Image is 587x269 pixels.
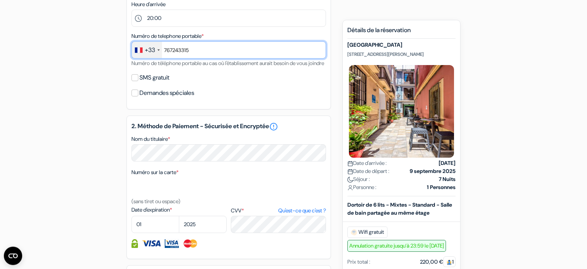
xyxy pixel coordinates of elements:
[410,167,456,175] strong: 9 septembre 2025
[132,42,162,58] div: France: +33
[131,0,165,8] label: Heure d'arrivée
[351,229,357,235] img: free_wifi.svg
[347,183,376,191] span: Personne :
[439,159,456,167] strong: [DATE]
[347,51,456,57] p: [STREET_ADDRESS][PERSON_NAME]
[427,183,456,191] strong: 1 Personnes
[231,207,326,215] label: CVV
[347,177,353,183] img: moon.svg
[347,175,370,183] span: Séjour :
[347,26,456,39] h5: Détails de la réservation
[347,167,389,175] span: Date de départ :
[131,32,204,40] label: Numéro de telephone portable
[131,239,138,248] img: Information de carte de crédit entièrement encryptée et sécurisée
[131,206,227,214] label: Date d'expiration
[139,88,194,98] label: Demandes spéciales
[131,60,324,67] small: Numéro de téléphone portable au cas où l'établissement aurait besoin de vous joindre
[131,122,326,131] h5: 2. Méthode de Paiement - Sécurisée et Encryptée
[131,135,170,143] label: Nom du titulaire
[131,168,178,176] label: Numéro sur la carte
[165,239,178,248] img: Visa Electron
[347,185,353,191] img: user_icon.svg
[347,161,353,166] img: calendar.svg
[183,239,198,248] img: Master Card
[347,169,353,174] img: calendar.svg
[4,247,22,265] button: Ouvrir le widget CMP
[347,42,456,49] h5: [GEOGRAPHIC_DATA]
[439,175,456,183] strong: 7 Nuits
[347,240,446,252] span: Annulation gratuite jusqu’à 23:59 le [DATE]
[131,198,180,205] small: (sans tiret ou espace)
[131,41,326,59] input: 6 12 34 56 78
[347,227,388,238] span: Wifi gratuit
[347,258,370,266] div: Prix total :
[142,239,161,248] img: Visa
[139,72,169,83] label: SMS gratuit
[420,258,456,266] div: 220,00 €
[443,256,456,267] span: 1
[446,259,452,265] img: guest.svg
[269,122,278,131] a: error_outline
[145,46,155,55] div: +33
[347,159,387,167] span: Date d'arrivée :
[278,207,326,215] a: Qu'est-ce que c'est ?
[347,201,452,216] b: Dortoir de 6 lits - Mixtes - Standard - Salle de bain partagée au même étage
